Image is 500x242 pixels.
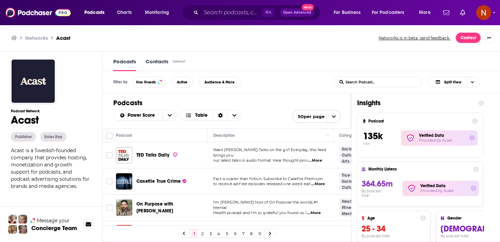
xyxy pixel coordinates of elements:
button: Show profile menu [476,5,491,20]
button: Has Guests [133,77,166,87]
a: 8 [248,229,255,238]
a: Show notifications dropdown [440,7,452,18]
a: TED Talks Daily [136,152,178,159]
img: TED Talks Daily [116,147,132,163]
span: Monitoring [145,8,169,17]
h3: 25 - 34 [362,224,426,234]
h4: By podcast total [362,189,389,198]
h4: Podcast [368,119,469,124]
button: open menu [140,7,178,18]
img: verified Badge [172,152,178,158]
a: Society [339,179,359,184]
span: More [419,8,431,17]
div: Internal [173,59,185,64]
span: Split View [444,80,461,84]
a: 2 [199,229,206,238]
img: Acast logo [11,59,55,103]
span: Charts [117,8,132,17]
a: Culture [339,185,359,190]
span: our latest talks in audio format. Hear thought-prov [213,158,308,163]
span: ...More [311,181,325,187]
h4: Monthly Listens [368,167,470,172]
img: On Purpose with Jay Shetty [116,199,132,216]
span: Open Advanced [283,11,311,14]
div: Publisher [11,132,36,142]
a: Acast [56,35,70,41]
button: Active [171,77,193,87]
a: 3 [207,229,214,238]
h3: Podcast Network [11,109,91,113]
h3: Filter by [113,80,128,84]
span: Podcasts [84,8,104,17]
button: open menu [114,113,163,118]
span: Toggle select row [106,152,113,158]
span: Has Guests [136,80,156,84]
div: Sales Rep [40,132,67,142]
span: Health podcast and I’m so grateful you found us. I [213,210,307,215]
span: Acast is a Swedish-founded company that provides hosting, monetization and growth support for pod... [11,147,89,189]
span: Casefile True Crime [136,178,181,184]
a: ContactsInternal [146,58,186,71]
button: Choose View [180,110,242,121]
img: Sydney Profile [8,215,17,224]
span: Toggle select row [106,205,113,211]
h1: Insights [357,99,473,107]
a: Culture [339,152,359,158]
button: open menu [292,110,340,123]
a: Arts [339,159,352,164]
button: Networks is in beta, send feedback. [376,35,453,41]
img: Barbara Profile [18,225,27,234]
span: New [302,4,314,11]
a: Health [339,199,357,204]
a: Charts [113,7,136,18]
h5: Provided by Acast [420,188,465,193]
h2: Verified Data [420,183,465,188]
span: TED Talks Daily [136,152,170,158]
span: Message your [37,217,70,224]
h4: Age [367,216,418,221]
h4: By podcast total [362,234,426,238]
h1: Acast [11,113,91,127]
span: to receive ad-free episodes released one week earl [213,181,311,186]
a: Networks [25,35,48,41]
p: Total [363,142,401,145]
a: Contact [455,32,481,43]
button: Choose View [427,77,480,87]
a: Fitness [339,205,357,210]
span: Logged in as AdelNBM [476,5,491,20]
button: open menu [80,7,113,18]
span: For Podcasters [372,8,404,17]
span: 50 per page [293,111,324,122]
a: 6 [232,229,238,238]
span: I’m [PERSON_NAME] host of On Purpose the worlds #1 Mental [213,200,318,210]
h2: Choose View [427,77,489,87]
h3: Concierge Team [31,225,77,231]
button: Column Actions [324,132,332,140]
a: Casefile True Crime [136,178,186,185]
a: 1 [191,229,198,238]
button: open menu [163,110,177,120]
span: ...More [307,210,321,216]
img: Jon Profile [8,225,17,234]
a: 4 [215,229,222,238]
img: verified Badge [404,133,417,142]
img: User Profile [476,5,491,20]
a: Podchaser - Follow, Share and Rate Podcasts [5,6,71,19]
span: Want [PERSON_NAME] Talks on the go? Everyday, this feed brings you [213,147,326,158]
a: Show notifications dropdown [457,7,468,18]
a: 5 [223,229,230,238]
span: 364.65m [362,179,393,189]
div: Sort Direction [213,110,227,120]
span: Audience & More [204,80,235,84]
button: open menu [367,7,414,18]
input: Search podcasts, credits, & more... [201,7,262,18]
h5: Provided by Acast [419,138,464,143]
span: Toggle select row [106,178,113,184]
button: Open AdvancedNew [280,9,314,17]
span: Table [195,113,207,118]
a: 7 [240,229,247,238]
